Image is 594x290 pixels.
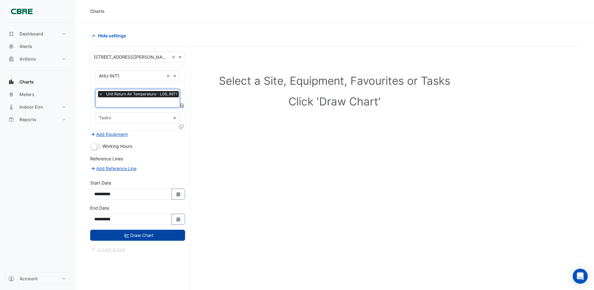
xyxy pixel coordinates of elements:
span: Alerts [19,43,32,50]
span: Clear [172,54,177,60]
app-icon: Actions [8,56,14,62]
app-icon: Indoor Env [8,104,14,110]
div: Charts [90,8,105,14]
app-icon: Charts [8,79,14,85]
span: Unit Return Air Temperature - L06, INT1 [105,91,179,97]
app-icon: Meters [8,91,14,98]
button: Reports [5,113,70,126]
label: Start Date [90,180,111,186]
span: Indoor Env [19,104,43,110]
label: End Date [90,205,109,211]
button: Draw Chart [90,230,185,241]
img: Company Logo [8,5,36,18]
span: Dashboard [19,31,43,37]
fa-icon: Select Date [176,217,181,222]
button: Add Equipment [90,131,128,138]
button: Account [5,272,70,285]
app-icon: Alerts [8,43,14,50]
span: Hide settings [98,32,126,39]
span: Clear [166,72,172,79]
button: Hide settings [90,30,130,41]
div: Open Intercom Messenger [573,269,588,284]
button: Meters [5,88,70,101]
span: Account [19,276,38,282]
app-icon: Dashboard [8,31,14,37]
button: Charts [5,76,70,88]
div: Tasks [98,114,111,122]
app-icon: Reports [8,116,14,123]
span: Meters [19,91,34,98]
app-escalated-ticket-create-button: Please draw the charts first [90,246,126,252]
button: Indoor Env [5,101,70,113]
button: Alerts [5,40,70,53]
button: Dashboard [5,28,70,40]
span: Reports [19,116,36,123]
span: Actions [19,56,36,62]
h1: Click 'Draw Chart' [104,95,565,108]
button: Actions [5,53,70,65]
label: Reference Lines [90,155,123,162]
button: Add Reference Line [90,165,137,172]
span: Clone Favourites and Tasks from this Equipment to other Equipment [179,124,183,129]
span: × [98,91,104,97]
span: Charts [19,79,34,85]
span: Choose Function [179,103,185,108]
fa-icon: Select Date [176,191,181,197]
h1: Select a Site, Equipment, Favourites or Tasks [104,74,565,87]
span: Working Hours [102,143,132,149]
